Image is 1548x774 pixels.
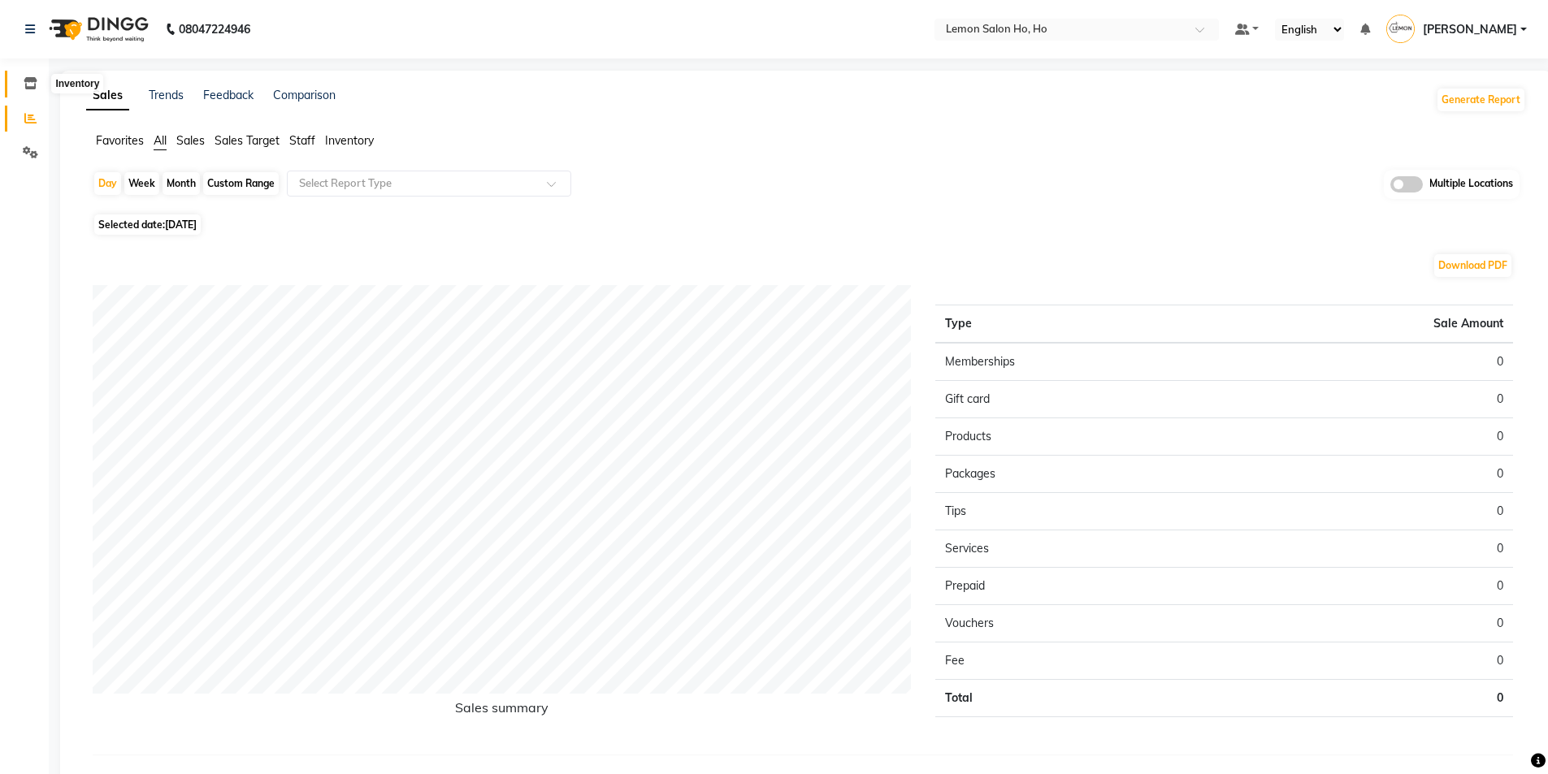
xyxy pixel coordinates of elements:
button: Generate Report [1437,89,1524,111]
td: Packages [935,455,1224,492]
h6: Sales summary [93,700,911,722]
td: 0 [1225,679,1513,716]
td: 0 [1225,455,1513,492]
td: 0 [1225,604,1513,642]
a: Comparison [273,88,336,102]
td: 0 [1225,492,1513,530]
span: [DATE] [165,218,197,231]
td: Tips [935,492,1224,530]
td: Prepaid [935,567,1224,604]
td: Vouchers [935,604,1224,642]
td: 0 [1225,343,1513,381]
span: Sales [176,133,205,148]
td: Services [935,530,1224,567]
td: Products [935,417,1224,455]
span: All [154,133,167,148]
span: Favorites [96,133,144,148]
td: Fee [935,642,1224,679]
div: Week [124,172,159,195]
td: 0 [1225,530,1513,567]
td: 0 [1225,417,1513,455]
td: 0 [1225,642,1513,679]
span: Sales Target [215,133,280,148]
img: Aquib Khan [1386,15,1415,43]
th: Type [935,305,1224,343]
div: Inventory [51,74,103,93]
div: Month [163,172,200,195]
button: Download PDF [1434,254,1511,277]
td: Total [935,679,1224,716]
span: Staff [289,133,315,148]
div: Custom Range [203,172,279,195]
th: Sale Amount [1225,305,1513,343]
td: Gift card [935,380,1224,417]
a: Trends [149,88,184,102]
td: 0 [1225,567,1513,604]
td: 0 [1225,380,1513,417]
b: 08047224946 [179,6,250,52]
span: Selected date: [94,214,201,235]
img: logo [41,6,153,52]
td: Memberships [935,343,1224,381]
span: [PERSON_NAME] [1423,21,1517,38]
span: Multiple Locations [1429,176,1513,192]
span: Inventory [325,133,374,148]
a: Feedback [203,88,254,102]
div: Day [94,172,121,195]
